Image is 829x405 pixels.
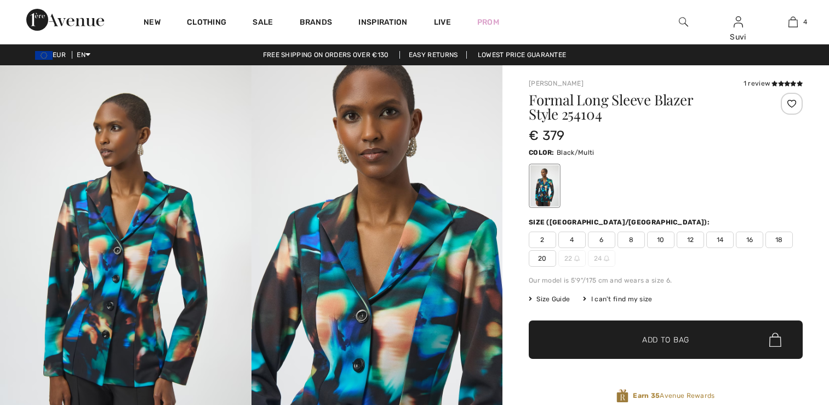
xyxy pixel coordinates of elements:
img: Avenue Rewards [616,389,628,403]
span: 2 [529,232,556,248]
span: € 379 [529,128,565,143]
span: 14 [706,232,734,248]
a: Sale [253,18,273,29]
button: Add to Bag [529,320,803,359]
span: 24 [588,250,615,267]
div: I can't find my size [583,294,652,304]
a: Lowest Price Guarantee [469,51,575,59]
iframe: Opens a widget where you can find more information [759,323,818,350]
div: Suvi [711,31,765,43]
span: EUR [35,51,70,59]
span: 6 [588,232,615,248]
img: search the website [679,15,688,29]
span: 10 [647,232,674,248]
a: Live [434,16,451,28]
div: 1 review [744,78,803,88]
span: Color: [529,149,554,156]
img: ring-m.svg [574,256,580,261]
span: Avenue Rewards [633,391,714,401]
a: Easy Returns [399,51,467,59]
a: Prom [477,16,499,28]
img: My Bag [788,15,798,29]
div: Black/Multi [530,165,559,206]
span: Add to Bag [642,334,689,346]
h1: Formal Long Sleeve Blazer Style 254104 [529,93,757,121]
strong: Earn 35 [633,392,660,400]
span: 12 [677,232,704,248]
a: [PERSON_NAME] [529,80,584,87]
div: Our model is 5'9"/175 cm and wears a size 6. [529,275,803,285]
span: 22 [558,250,586,267]
img: Euro [35,51,53,60]
span: 16 [736,232,763,248]
span: Inspiration [358,18,407,29]
span: Black/Multi [557,149,594,156]
a: Sign In [734,16,743,27]
span: Size Guide [529,294,570,304]
img: 1ère Avenue [26,9,104,31]
a: Clothing [187,18,226,29]
span: 20 [529,250,556,267]
span: 8 [618,232,645,248]
div: Size ([GEOGRAPHIC_DATA]/[GEOGRAPHIC_DATA]): [529,217,712,227]
a: Free shipping on orders over €130 [254,51,398,59]
img: ring-m.svg [604,256,609,261]
a: New [144,18,161,29]
img: My Info [734,15,743,29]
span: 4 [558,232,586,248]
span: 4 [803,17,807,27]
a: Brands [300,18,333,29]
span: EN [77,51,90,59]
a: 4 [766,15,820,29]
span: 18 [765,232,793,248]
